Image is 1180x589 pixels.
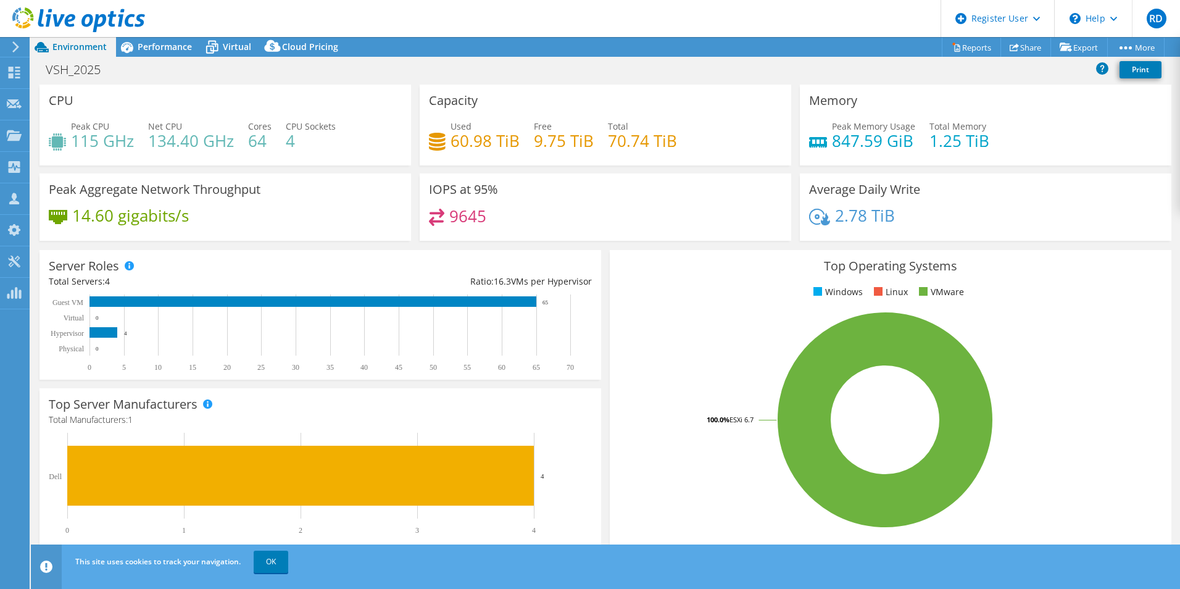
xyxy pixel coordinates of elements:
text: 45 [395,363,402,372]
h4: 1.25 TiB [929,134,989,148]
li: VMware [916,285,964,299]
text: Hypervisor [51,329,84,338]
h1: VSH_2025 [40,63,120,77]
div: Ratio: VMs per Hypervisor [320,275,592,288]
h4: 70.74 TiB [608,134,677,148]
span: CPU Sockets [286,120,336,132]
h4: 9645 [449,209,486,223]
text: 55 [463,363,471,372]
text: 2 [299,526,302,535]
span: Environment [52,41,107,52]
text: Dell [49,472,62,481]
span: Free [534,120,552,132]
h3: Server Roles [49,259,119,273]
span: Total [608,120,628,132]
text: 0 [96,346,99,352]
h4: 4 [286,134,336,148]
span: Net CPU [148,120,182,132]
h4: 2.78 TiB [835,209,895,222]
text: 60 [498,363,505,372]
span: This site uses cookies to track your navigation. [75,556,241,567]
text: 65 [542,299,549,306]
text: 0 [96,315,99,321]
span: Peak Memory Usage [832,120,915,132]
h4: 14.60 gigabits/s [72,209,189,222]
text: 50 [430,363,437,372]
div: Total Servers: [49,275,320,288]
h3: Memory [809,94,857,107]
a: More [1107,38,1165,57]
tspan: ESXi 6.7 [729,415,754,424]
span: Cloud Pricing [282,41,338,52]
h3: Peak Aggregate Network Throughput [49,183,260,196]
span: Total Memory [929,120,986,132]
tspan: 100.0% [707,415,729,424]
li: Windows [810,285,863,299]
text: 10 [154,363,162,372]
text: Virtual [64,314,85,322]
text: 70 [567,363,574,372]
text: 0 [65,526,69,535]
text: 25 [257,363,265,372]
h3: IOPS at 95% [429,183,498,196]
text: Guest VM [52,298,83,307]
a: Reports [942,38,1001,57]
text: 20 [223,363,231,372]
text: 0 [88,363,91,372]
text: 4 [532,526,536,535]
li: Linux [871,285,908,299]
span: 16.3 [494,275,511,287]
h4: 60.98 TiB [451,134,520,148]
h4: 134.40 GHz [148,134,234,148]
h4: Total Manufacturers: [49,413,592,427]
text: 1 [182,526,186,535]
h3: Top Operating Systems [619,259,1162,273]
text: 3 [415,526,419,535]
span: RD [1147,9,1166,28]
span: Used [451,120,472,132]
h4: 9.75 TiB [534,134,594,148]
h3: Average Daily Write [809,183,920,196]
a: Export [1050,38,1108,57]
span: Peak CPU [71,120,109,132]
text: 4 [124,330,127,336]
svg: \n [1070,13,1081,24]
text: 40 [360,363,368,372]
h3: CPU [49,94,73,107]
h4: 115 GHz [71,134,134,148]
text: 30 [292,363,299,372]
h4: 847.59 GiB [832,134,915,148]
a: Share [1000,38,1051,57]
text: 4 [541,472,544,480]
text: Physical [59,345,84,353]
text: 35 [326,363,334,372]
span: Performance [138,41,192,52]
h4: 64 [248,134,272,148]
h3: Capacity [429,94,478,107]
a: Print [1120,61,1161,78]
a: OK [254,551,288,573]
h3: Top Server Manufacturers [49,398,197,411]
span: Cores [248,120,272,132]
span: 4 [105,275,110,287]
span: Virtual [223,41,251,52]
text: 65 [533,363,540,372]
span: 1 [128,414,133,425]
text: 15 [189,363,196,372]
text: 5 [122,363,126,372]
